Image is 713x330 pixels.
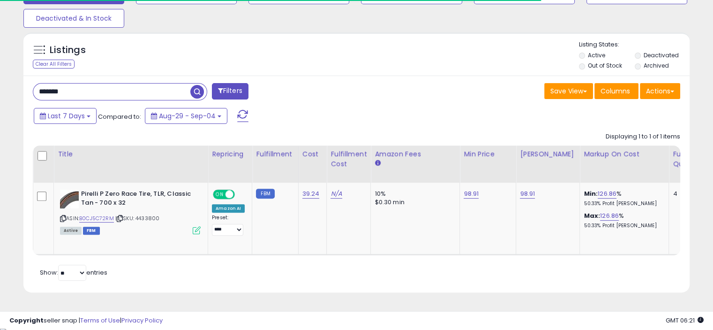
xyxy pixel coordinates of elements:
strong: Copyright [9,316,44,325]
div: ASIN: [60,190,201,233]
div: Cost [302,149,323,159]
div: seller snap | | [9,316,163,325]
label: Deactivated [643,51,678,59]
img: 41pAjMon86L._SL40_.jpg [60,190,79,208]
button: Save View [544,83,593,99]
a: N/A [330,189,342,199]
button: Aug-29 - Sep-04 [145,108,227,124]
a: 126.86 [600,211,619,221]
div: Min Price [464,149,512,159]
button: Filters [212,83,248,100]
th: The percentage added to the cost of goods (COGS) that forms the calculator for Min & Max prices. [580,146,669,183]
span: Show: entries [40,268,107,277]
b: Pirelli P Zero Race Tire, TLR, Classic Tan - 700 x 32 [81,190,195,209]
button: Last 7 Days [34,108,97,124]
div: [PERSON_NAME] [520,149,576,159]
div: Markup on Cost [584,149,665,159]
button: Columns [594,83,638,99]
span: ON [214,191,225,199]
div: $0.30 min [375,198,452,207]
div: Fulfillment Cost [330,149,367,169]
small: FBM [256,189,274,199]
span: Aug-29 - Sep-04 [159,111,216,121]
a: Privacy Policy [121,316,163,325]
span: FBM [83,227,100,235]
div: % [584,212,661,229]
span: | SKU: 4433800 [115,215,159,222]
b: Max: [584,211,600,220]
div: Title [58,149,204,159]
a: 98.91 [520,189,535,199]
span: All listings currently available for purchase on Amazon [60,227,82,235]
div: Fulfillment [256,149,294,159]
label: Active [588,51,605,59]
p: 50.33% Profit [PERSON_NAME] [584,223,661,229]
label: Archived [643,61,668,69]
span: Columns [600,86,630,96]
a: 126.86 [598,189,616,199]
div: Amazon Fees [375,149,456,159]
div: Repricing [212,149,248,159]
span: Compared to: [98,112,141,121]
p: Listing States: [579,40,690,49]
div: 10% [375,190,452,198]
span: 2025-09-12 06:21 GMT [666,316,704,325]
div: Amazon AI [212,204,245,213]
a: B0CJ5C72RM [79,215,114,223]
div: Fulfillable Quantity [673,149,705,169]
b: Min: [584,189,598,198]
small: Amazon Fees. [375,159,380,168]
label: Out of Stock [588,61,622,69]
span: Last 7 Days [48,111,85,121]
button: Actions [640,83,680,99]
a: 98.91 [464,189,479,199]
div: Clear All Filters [33,60,75,69]
div: Preset: [212,215,245,236]
button: Deactivated & In Stock [23,9,124,28]
div: % [584,190,661,207]
span: OFF [233,191,248,199]
div: 4 [673,190,702,198]
a: 39.24 [302,189,320,199]
div: Displaying 1 to 1 of 1 items [606,132,680,141]
p: 50.33% Profit [PERSON_NAME] [584,200,661,207]
a: Terms of Use [80,316,120,325]
h5: Listings [50,44,86,57]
